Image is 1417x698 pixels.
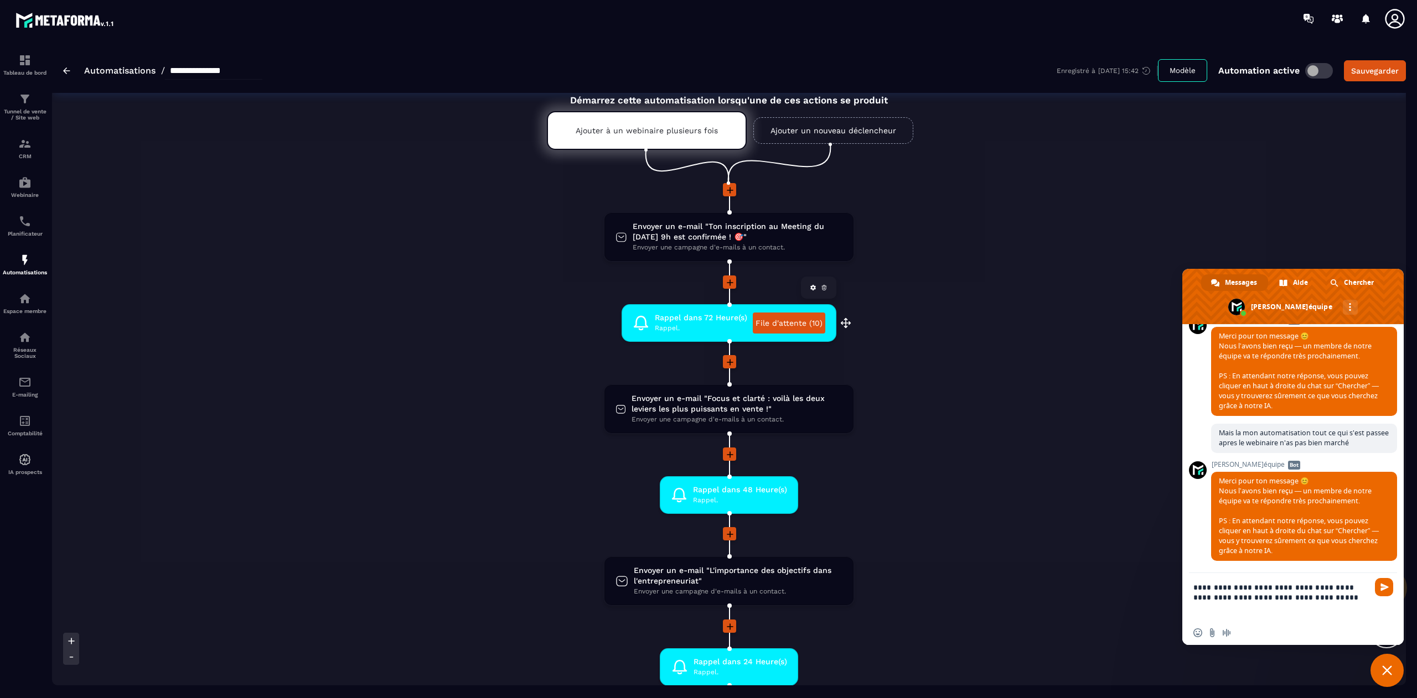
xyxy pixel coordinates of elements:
img: social-network [18,331,32,344]
span: Rappel dans 72 Heure(s) [655,312,747,323]
span: Envoyer un e-mail "L'importance des objectifs dans l'entrepreneuriat" [634,565,842,586]
span: Merci pour ton message 😊 Nous l’avons bien reçu — un membre de notre équipe va te répondre très p... [1219,476,1379,555]
p: Comptabilité [3,430,47,436]
a: Messages [1201,274,1268,291]
p: Tableau de bord [3,70,47,76]
p: Automation active [1218,65,1300,76]
span: Rappel. [694,667,787,678]
div: Enregistré à [1057,66,1158,76]
a: formationformationTableau de bord [3,45,47,84]
textarea: Entrez votre message... [1193,573,1371,621]
img: automations [18,453,32,466]
a: automationsautomationsWebinaire [3,168,47,206]
img: automations [18,253,32,267]
p: Ajouter à un webinaire plusieurs fois [576,126,718,135]
a: social-networksocial-networkRéseaux Sociaux [3,322,47,367]
span: Mais la mon automatisation tout ce qui s'est passee apres le webinaire n'as pas bien marché [1219,428,1389,447]
span: Envoyer un e-mail "Ton inscription au Meeting du [DATE] 9h est confirmée ! 🎯" [633,221,842,242]
span: Rappel dans 24 Heure(s) [694,657,787,667]
a: Fermer le chat [1371,654,1404,687]
p: [DATE] 15:42 [1098,67,1139,75]
span: [PERSON_NAME]équipe [1211,461,1397,468]
div: Sauvegarder [1351,65,1399,76]
span: Envoyer [1375,578,1393,596]
a: Chercher [1320,274,1385,291]
span: Rappel. [693,495,787,506]
a: Ajouter un nouveau déclencheur [753,117,913,144]
img: formation [18,54,32,67]
p: IA prospects [3,469,47,475]
img: automations [18,292,32,305]
img: scheduler [18,215,32,228]
a: accountantaccountantComptabilité [3,406,47,445]
p: Webinaire [3,192,47,198]
img: logo [15,10,115,30]
button: Sauvegarder [1344,60,1406,81]
img: accountant [18,414,32,428]
span: Insérer un emoji [1193,628,1202,637]
span: Rappel dans 48 Heure(s) [693,485,787,495]
span: Message audio [1222,628,1231,637]
span: Envoyer une campagne d'e-mails à un contact. [633,242,842,253]
span: Chercher [1344,274,1374,291]
a: Aide [1269,274,1319,291]
div: Démarrez cette automatisation lorsqu'une de ces actions se produit [519,82,939,106]
p: E-mailing [3,392,47,398]
span: Aide [1293,274,1308,291]
p: CRM [3,153,47,159]
p: Planificateur [3,231,47,237]
a: Automatisations [84,65,156,76]
span: / [161,65,165,76]
button: Modèle [1158,59,1207,82]
p: Automatisations [3,269,47,275]
span: Envoyer un fichier [1208,628,1217,637]
img: arrow [63,67,70,74]
span: Envoyer un e-mail "Focus et clarté : voilà les deux leviers les plus puissants en vente !" [632,393,842,414]
img: formation [18,137,32,150]
a: formationformationCRM [3,129,47,168]
a: schedulerschedulerPlanificateur [3,206,47,245]
span: Envoyer une campagne d'e-mails à un contact. [634,586,842,597]
a: automationsautomationsAutomatisations [3,245,47,284]
span: Merci pour ton message 😊 Nous l’avons bien reçu — un membre de notre équipe va te répondre très p... [1219,331,1379,410]
span: Bot [1288,461,1300,470]
a: File d'attente (10) [753,312,825,334]
a: emailemailE-mailing [3,367,47,406]
img: formation [18,92,32,106]
p: Réseaux Sociaux [3,347,47,359]
img: email [18,376,32,389]
span: Rappel. [655,323,747,334]
p: Espace membre [3,308,47,314]
a: formationformationTunnel de vente / Site web [3,84,47,129]
img: automations [18,176,32,189]
p: Tunnel de vente / Site web [3,108,47,121]
a: automationsautomationsEspace membre [3,284,47,322]
span: Envoyer une campagne d'e-mails à un contact. [632,414,842,425]
span: Messages [1225,274,1257,291]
